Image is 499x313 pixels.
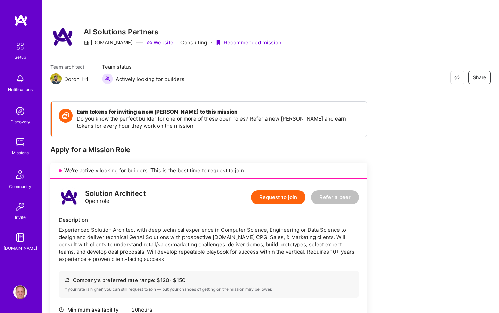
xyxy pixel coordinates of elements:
[311,190,359,204] button: Refer a peer
[50,163,367,179] div: We’re actively looking for builders. This is the best time to request to join.
[13,104,27,118] img: discovery
[14,14,28,26] img: logo
[12,149,29,156] div: Missions
[85,190,146,205] div: Open role
[59,307,64,312] i: icon Clock
[15,53,26,61] div: Setup
[50,63,88,71] span: Team architect
[454,75,460,80] i: icon EyeClosed
[59,226,359,263] div: Experienced Solution Architect with deep technical experience in Computer Science, Engineering or...
[211,39,212,46] div: ·
[147,39,207,46] div: Consulting
[84,40,89,46] i: icon CompanyGray
[64,277,353,284] div: Company’s preferred rate range: $ 120 - $ 150
[64,278,69,283] i: icon Cash
[8,86,33,93] div: Notifications
[15,214,26,221] div: Invite
[82,76,88,82] i: icon Mail
[50,24,75,49] img: Company Logo
[251,190,305,204] button: Request to join
[147,39,173,46] a: Website
[13,72,27,86] img: bell
[13,285,27,299] img: User Avatar
[215,39,281,46] div: Recommended mission
[50,73,62,84] img: Team Architect
[468,71,491,84] button: Share
[59,109,73,123] img: Token icon
[3,245,37,252] div: [DOMAIN_NAME]
[11,285,29,299] a: User Avatar
[84,39,133,46] div: [DOMAIN_NAME]
[85,190,146,197] div: Solution Architect
[59,216,359,223] div: Description
[64,287,353,292] div: If your rate is higher, you can still request to join — but your chances of getting on the missio...
[10,118,30,125] div: Discovery
[176,39,178,46] div: ·
[13,231,27,245] img: guide book
[13,200,27,214] img: Invite
[116,75,185,83] span: Actively looking for builders
[77,109,360,115] h4: Earn tokens for inviting a new [PERSON_NAME] to this mission
[13,39,27,53] img: setup
[215,40,221,46] i: icon PurpleRibbon
[64,75,80,83] div: Doron
[473,74,486,81] span: Share
[59,187,80,208] img: logo
[102,73,113,84] img: Actively looking for builders
[50,145,367,154] div: Apply for a Mission Role
[84,27,281,36] h3: AI Solutions Partners
[77,115,360,130] p: Do you know the perfect builder for one or more of these open roles? Refer a new [PERSON_NAME] an...
[13,135,27,149] img: teamwork
[102,63,185,71] span: Team status
[12,166,28,183] img: Community
[9,183,31,190] div: Community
